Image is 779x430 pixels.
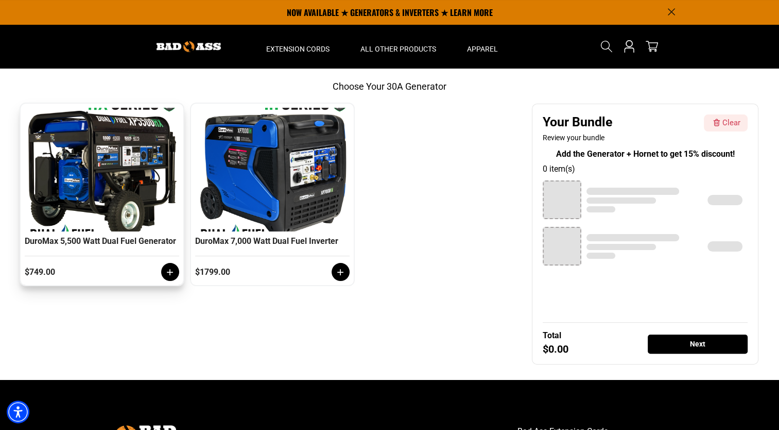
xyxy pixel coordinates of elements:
[644,40,660,53] a: cart
[621,25,637,68] a: Open this option
[598,38,615,55] summary: Search
[345,25,452,68] summary: All Other Products
[333,79,446,93] div: Choose Your 30A Generator
[648,335,748,354] div: Next
[543,330,561,340] div: Total
[722,117,740,129] div: Clear
[7,401,29,423] div: Accessibility Menu
[266,44,330,54] span: Extension Cords
[157,41,221,52] img: Bad Ass Extension Cords
[195,267,286,277] div: $1799.00
[543,133,700,143] div: Review your bundle
[25,267,116,277] div: $749.00
[556,148,735,160] div: Add the Generator + Hornet to get 15% discount!
[195,236,350,256] div: DuroMax 7,000 Watt Dual Fuel Inverter
[25,236,179,256] div: DuroMax 5,500 Watt Dual Fuel Generator
[251,25,345,68] summary: Extension Cords
[360,44,436,54] span: All Other Products
[543,114,700,130] div: Your Bundle
[467,44,498,54] span: Apparel
[543,163,748,175] div: 0 item(s)
[452,25,513,68] summary: Apparel
[543,344,568,354] div: $0.00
